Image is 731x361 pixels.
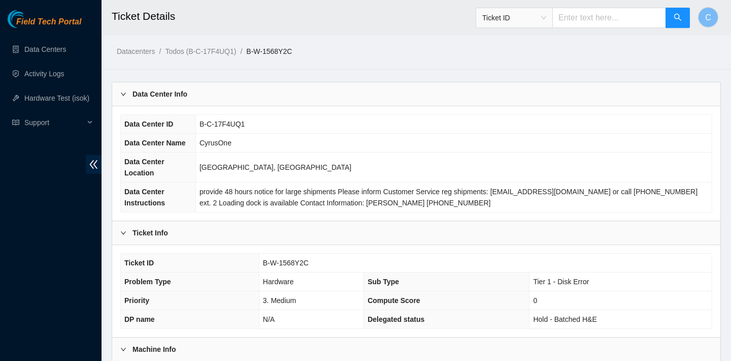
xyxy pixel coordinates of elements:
span: [GEOGRAPHIC_DATA], [GEOGRAPHIC_DATA] [200,163,351,171]
span: Delegated status [368,315,424,323]
a: Hardware Test (isok) [24,94,89,102]
span: Support [24,112,84,133]
span: Hardware [263,278,294,286]
a: Akamai TechnologiesField Tech Portal [8,18,81,32]
a: Datacenters [117,47,155,55]
span: search [674,13,682,23]
a: Data Centers [24,45,66,53]
span: Tier 1 - Disk Error [533,278,589,286]
span: Priority [124,296,149,305]
span: Ticket ID [482,10,546,25]
div: Data Center Info [112,82,720,106]
a: B-W-1568Y2C [246,47,292,55]
span: Sub Type [368,278,399,286]
span: Data Center ID [124,120,173,128]
span: CyrusOne [200,139,231,147]
span: provide 48 hours notice for large shipments Please inform Customer Service reg shipments: [EMAIL_... [200,188,697,207]
span: 0 [533,296,537,305]
div: Machine Info [112,338,720,361]
span: Field Tech Portal [16,17,81,27]
button: search [666,8,690,28]
span: read [12,119,19,126]
span: Compute Score [368,296,420,305]
input: Enter text here... [552,8,666,28]
a: Todos (B-C-17F4UQ1) [165,47,236,55]
a: Activity Logs [24,70,64,78]
span: Problem Type [124,278,171,286]
button: C [698,7,718,27]
span: Data Center Location [124,158,164,177]
span: right [120,346,126,352]
span: / [240,47,242,55]
b: Ticket Info [132,227,168,238]
img: Akamai Technologies [8,10,51,28]
span: double-left [86,155,102,174]
div: Ticket Info [112,221,720,245]
span: / [159,47,161,55]
b: Machine Info [132,344,176,355]
span: Data Center Name [124,139,186,147]
span: Data Center Instructions [124,188,165,207]
span: right [120,230,126,236]
span: B-C-17F4UQ1 [200,120,245,128]
span: C [705,11,711,24]
span: B-W-1568Y2C [263,259,309,267]
span: right [120,91,126,97]
span: 3. Medium [263,296,296,305]
span: DP name [124,315,155,323]
span: N/A [263,315,275,323]
span: Ticket ID [124,259,154,267]
b: Data Center Info [132,88,187,100]
span: Hold - Batched H&E [533,315,596,323]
